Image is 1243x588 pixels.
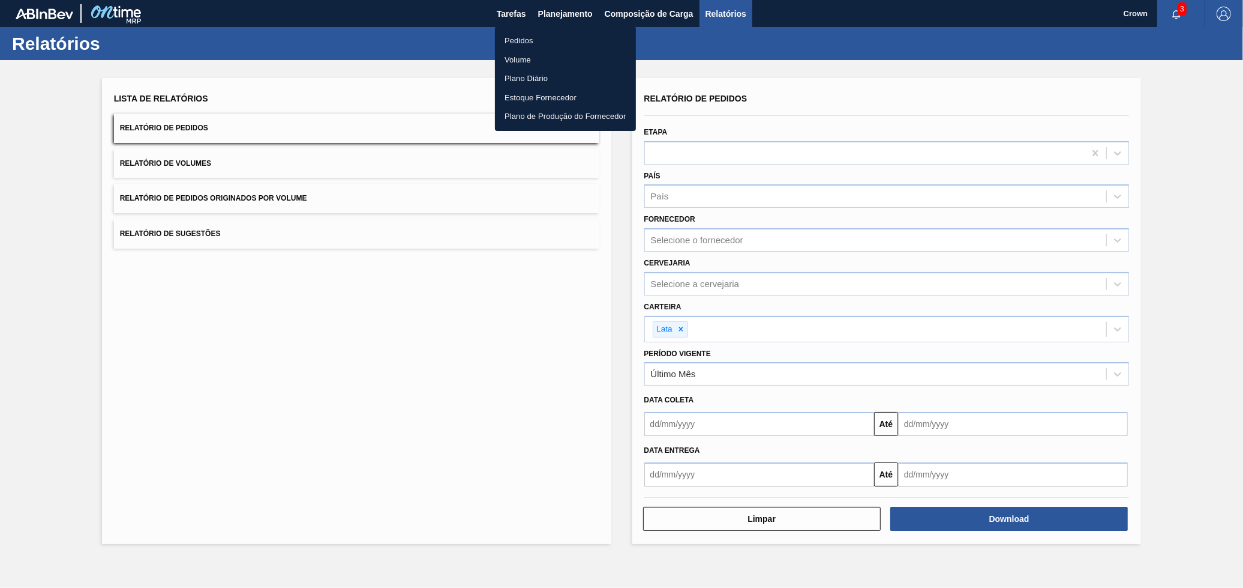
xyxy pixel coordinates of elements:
a: Plano Diário [495,69,636,88]
a: Volume [495,50,636,70]
a: Estoque Fornecedor [495,88,636,108]
a: Pedidos [495,31,636,50]
a: Plano de Produção do Fornecedor [495,107,636,126]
